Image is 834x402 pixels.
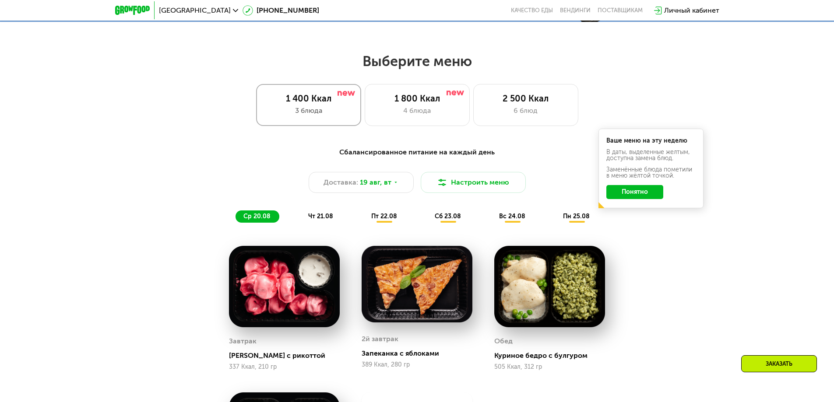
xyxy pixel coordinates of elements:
button: Понятно [606,185,663,199]
div: 6 блюд [482,105,569,116]
div: 337 Ккал, 210 гр [229,364,340,371]
button: Настроить меню [421,172,526,193]
a: Качество еды [511,7,553,14]
div: Завтрак [229,335,257,348]
div: 1 400 Ккал [265,93,352,104]
span: чт 21.08 [308,213,333,220]
div: В даты, выделенные желтым, доступна замена блюд. [606,149,696,161]
div: 2 500 Ккал [482,93,569,104]
div: поставщикам [598,7,643,14]
div: Личный кабинет [664,5,719,16]
div: 4 блюда [374,105,461,116]
span: 19 авг, вт [360,177,391,188]
a: Вендинги [560,7,591,14]
span: пн 25.08 [563,213,590,220]
div: [PERSON_NAME] с рикоттой [229,351,347,360]
div: Сбалансированное питание на каждый день [158,147,676,158]
span: [GEOGRAPHIC_DATA] [159,7,231,14]
div: Куриное бедро с булгуром [494,351,612,360]
span: пт 22.08 [371,213,397,220]
div: 505 Ккал, 312 гр [494,364,605,371]
h2: Выберите меню [28,52,806,70]
div: 2й завтрак [362,332,398,346]
span: сб 23.08 [435,213,461,220]
div: Заказать [741,355,817,372]
span: Доставка: [324,177,358,188]
div: 3 блюда [265,105,352,116]
div: 389 Ккал, 280 гр [362,361,472,368]
div: Обед [494,335,513,348]
div: Заменённые блюда пометили в меню жёлтой точкой. [606,167,696,179]
a: [PHONE_NUMBER] [243,5,319,16]
span: вс 24.08 [499,213,525,220]
div: Запеканка с яблоками [362,349,479,358]
div: Ваше меню на эту неделю [606,138,696,144]
span: ср 20.08 [243,213,271,220]
div: 1 800 Ккал [374,93,461,104]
